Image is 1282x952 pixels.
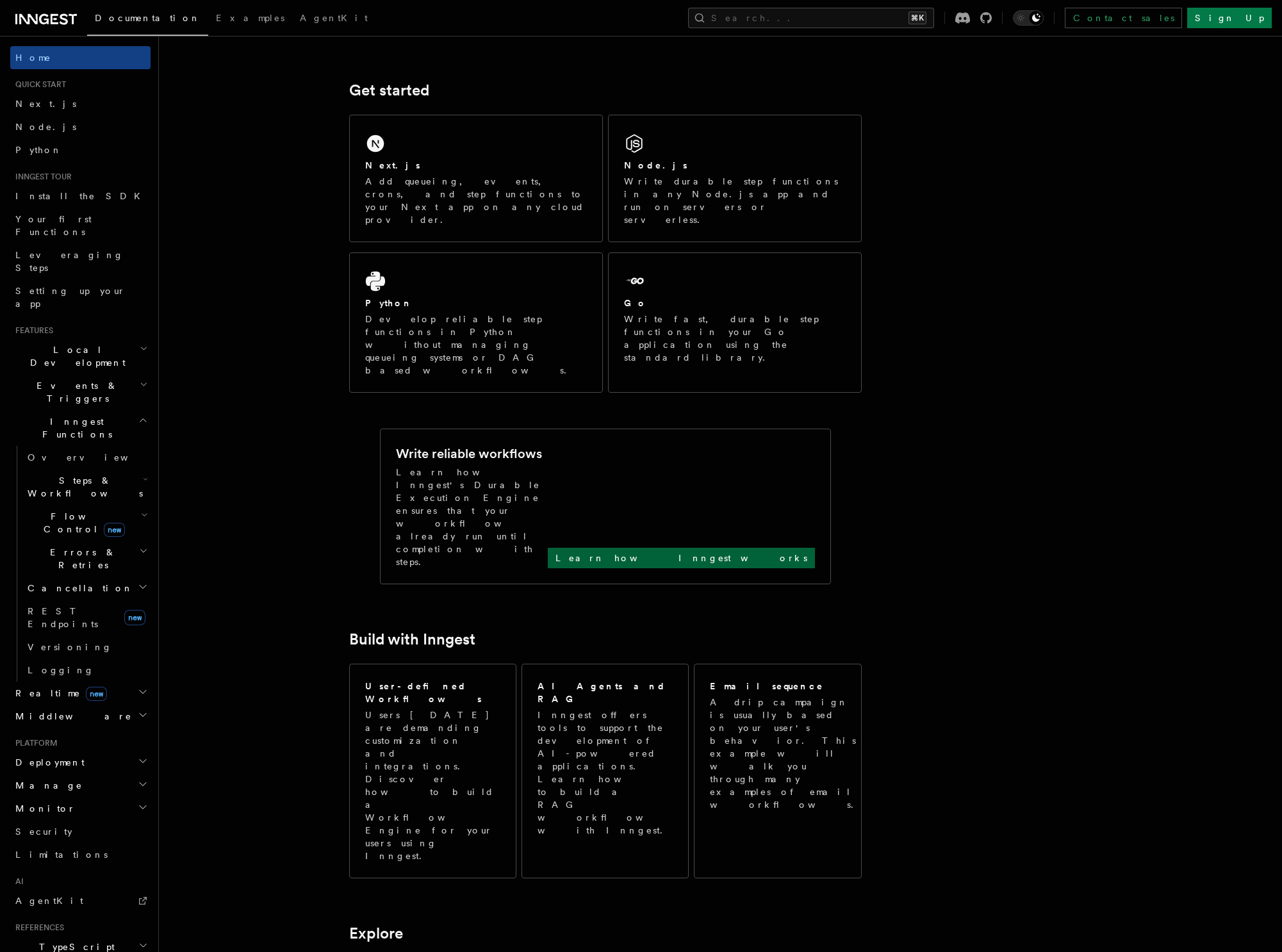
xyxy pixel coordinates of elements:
span: Quick start [10,79,66,90]
p: A drip campaign is usually based on your user's behavior. This example will walk you through many... [710,696,861,811]
p: Write durable step functions in any Node.js app and run on servers or serverless. [624,175,846,226]
span: References [10,923,64,933]
span: Deployment [10,756,85,769]
a: Examples [208,4,292,35]
button: Events & Triggers [10,374,151,410]
span: REST Endpoints [28,606,98,629]
a: Limitations [10,843,151,866]
button: Monitor [10,797,151,820]
h2: User-defined Workflows [365,680,500,705]
span: Middleware [10,710,132,723]
span: Inngest tour [10,172,72,182]
span: Limitations [15,849,108,860]
a: Install the SDK [10,185,151,208]
p: Learn how Inngest's Durable Execution Engine ensures that your workflow already run until complet... [396,466,548,568]
a: Email sequenceA drip campaign is usually based on your user's behavior. This example will walk yo... [694,664,861,878]
span: Documentation [95,13,201,23]
p: Add queueing, events, crons, and step functions to your Next app on any cloud provider. [365,175,587,226]
a: Overview [22,446,151,469]
button: Middleware [10,705,151,728]
a: Versioning [22,636,151,659]
button: Search...⌘K [688,8,934,28]
span: Versioning [28,642,112,652]
a: GoWrite fast, durable step functions in your Go application using the standard library. [608,252,862,393]
h2: Write reliable workflows [396,445,542,463]
span: Python [15,145,62,155]
button: Cancellation [22,577,151,600]
a: Contact sales [1065,8,1182,28]
h2: Go [624,297,647,309]
a: AgentKit [10,889,151,912]
span: Steps & Workflows [22,474,143,500]
button: Realtimenew [10,682,151,705]
span: Examples [216,13,284,23]
span: Your first Functions [15,214,92,237]
p: Learn how Inngest works [555,552,807,564]
p: Develop reliable step functions in Python without managing queueing systems or DAG based workflows. [365,313,587,377]
span: new [124,610,145,625]
span: Node.js [15,122,76,132]
span: Local Development [10,343,140,369]
span: Errors & Retries [22,546,139,571]
a: Setting up your app [10,279,151,315]
span: Install the SDK [15,191,148,201]
span: Manage [10,779,83,792]
span: Leveraging Steps [15,250,124,273]
span: AgentKit [300,13,368,23]
span: AgentKit [15,896,83,906]
kbd: ⌘K [908,12,926,24]
a: Leveraging Steps [10,243,151,279]
a: Next.js [10,92,151,115]
span: Setting up your app [15,286,126,309]
h2: Next.js [365,159,420,172]
button: Steps & Workflows [22,469,151,505]
a: Logging [22,659,151,682]
a: Home [10,46,151,69]
a: Build with Inngest [349,630,475,648]
button: Local Development [10,338,151,374]
button: Toggle dark mode [1013,10,1044,26]
span: Overview [28,452,160,463]
h2: Python [365,297,413,309]
a: PythonDevelop reliable step functions in Python without managing queueing systems or DAG based wo... [349,252,603,393]
a: AI Agents and RAGInngest offers tools to support the development of AI-powered applications. Lear... [522,664,689,878]
span: Next.js [15,99,76,109]
span: Flow Control [22,510,141,536]
h2: AI Agents and RAG [538,680,675,705]
a: Your first Functions [10,208,151,243]
span: new [104,523,125,537]
span: Realtime [10,687,107,700]
button: Inngest Functions [10,410,151,446]
button: Manage [10,774,151,797]
a: Python [10,138,151,161]
a: Next.jsAdd queueing, events, crons, and step functions to your Next app on any cloud provider. [349,115,603,242]
a: Node.jsWrite durable step functions in any Node.js app and run on servers or serverless. [608,115,862,242]
a: Explore [349,924,403,942]
a: Sign Up [1187,8,1272,28]
div: Inngest Functions [10,446,151,682]
h2: Node.js [624,159,687,172]
span: Monitor [10,802,76,815]
span: new [86,687,107,701]
a: Node.js [10,115,151,138]
span: Inngest Functions [10,415,138,441]
a: Documentation [87,4,208,36]
a: User-defined WorkflowsUsers [DATE] are demanding customization and integrations. Discover how to ... [349,664,516,878]
span: AI [10,876,24,887]
span: Events & Triggers [10,379,140,405]
span: Platform [10,738,58,748]
span: Features [10,325,53,336]
a: Security [10,820,151,843]
span: Home [15,51,51,64]
span: Logging [28,665,94,675]
a: Get started [349,81,429,99]
button: Flow Controlnew [22,505,151,541]
a: AgentKit [292,4,375,35]
h2: Email sequence [710,680,824,693]
p: Inngest offers tools to support the development of AI-powered applications. Learn how to build a ... [538,709,675,837]
button: Deployment [10,751,151,774]
p: Write fast, durable step functions in your Go application using the standard library. [624,313,846,364]
span: Security [15,826,72,837]
a: REST Endpointsnew [22,600,151,636]
a: Learn how Inngest works [548,548,815,568]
